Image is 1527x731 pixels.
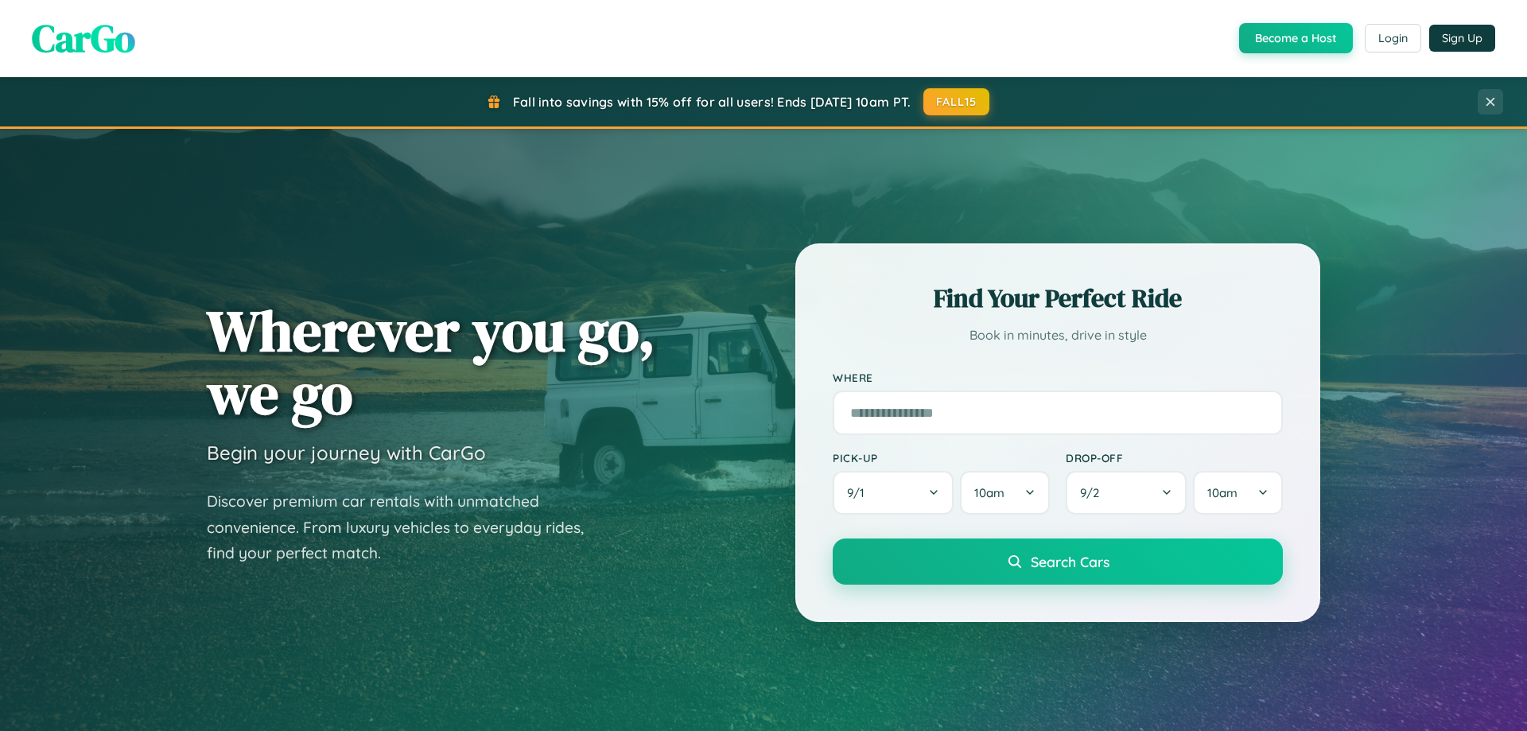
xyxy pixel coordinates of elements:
[207,441,486,465] h3: Begin your journey with CarGo
[1031,553,1109,570] span: Search Cars
[1066,471,1187,515] button: 9/2
[847,485,872,500] span: 9 / 1
[833,451,1050,465] label: Pick-up
[960,471,1050,515] button: 10am
[513,94,911,110] span: Fall into savings with 15% off for all users! Ends [DATE] 10am PT.
[1066,451,1283,465] label: Drop-off
[1239,23,1353,53] button: Become a Host
[207,299,655,425] h1: Wherever you go, we go
[833,371,1283,384] label: Where
[1080,485,1107,500] span: 9 / 2
[1429,25,1495,52] button: Sign Up
[974,485,1004,500] span: 10am
[833,471,954,515] button: 9/1
[1365,24,1421,52] button: Login
[1207,485,1238,500] span: 10am
[32,12,135,64] span: CarGo
[207,488,604,566] p: Discover premium car rentals with unmatched convenience. From luxury vehicles to everyday rides, ...
[833,324,1283,347] p: Book in minutes, drive in style
[833,281,1283,316] h2: Find Your Perfect Ride
[923,88,990,115] button: FALL15
[833,539,1283,585] button: Search Cars
[1193,471,1283,515] button: 10am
